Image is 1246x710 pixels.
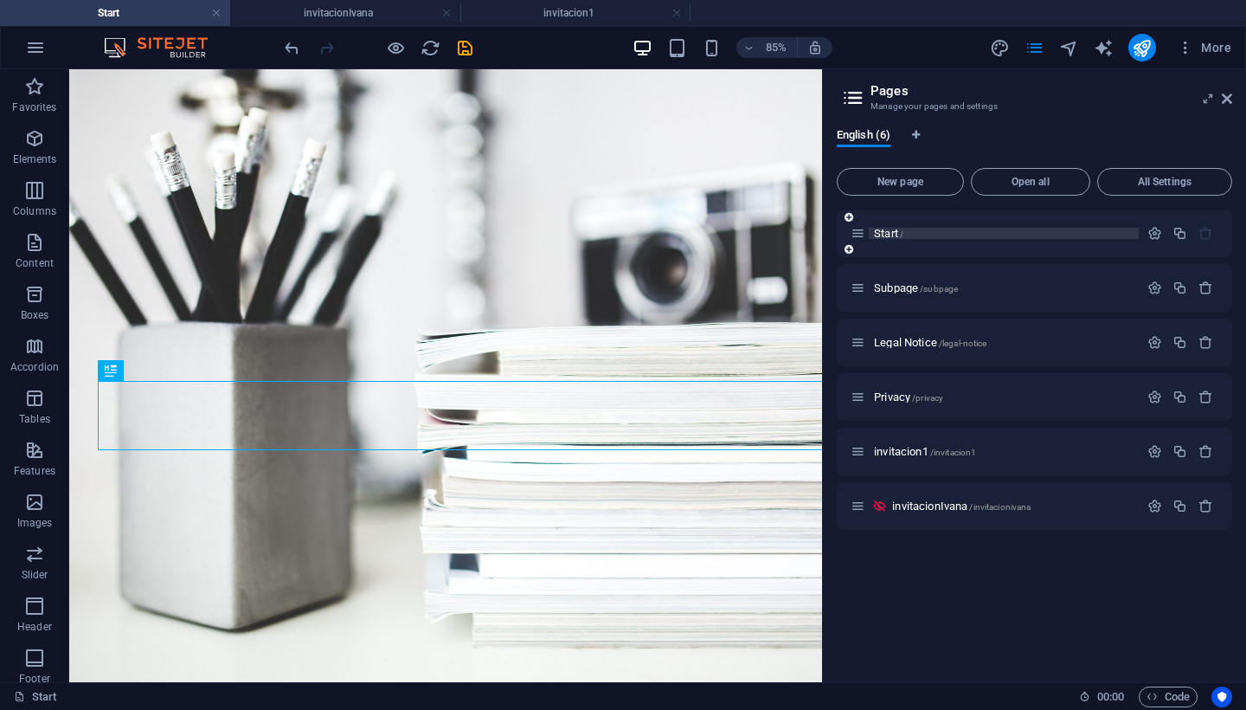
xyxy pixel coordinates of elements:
span: /legal-notice [939,339,987,348]
div: Duplicate [1172,335,1187,350]
div: invitacionIvana/invitacionivana [887,500,1139,512]
span: Subpage [874,281,958,294]
div: Settings [1147,390,1162,404]
i: Navigator [1059,38,1079,58]
p: Boxes [21,308,49,322]
div: Remove [1198,499,1213,513]
button: design [990,37,1011,58]
button: save [454,37,475,58]
div: Remove [1198,281,1213,295]
div: The startpage cannot be deleted [1198,226,1213,241]
div: Subpage/subpage [869,282,1139,294]
span: Code [1146,687,1190,707]
div: Settings [1147,281,1162,295]
div: Duplicate [1172,281,1187,295]
span: invitacion1 [874,445,976,458]
div: Settings [1147,499,1162,513]
h2: Pages [870,83,1232,99]
i: AI Writer [1094,38,1114,58]
span: Start [874,227,903,240]
div: Remove [1198,335,1213,350]
button: All Settings [1097,168,1232,196]
div: Settings [1147,335,1162,350]
div: Settings [1147,226,1162,241]
div: Language Tabs [837,128,1232,161]
span: /subpage [920,284,958,294]
button: navigator [1059,37,1080,58]
div: Privacy/privacy [869,391,1139,403]
button: Open all [971,168,1090,196]
span: More [1177,39,1231,56]
span: New page [845,177,956,187]
h6: Session time [1079,687,1125,707]
button: text_generator [1094,37,1114,58]
div: Legal Notice/legal-notice [869,337,1139,348]
i: On resize automatically adjust zoom level to fit chosen device. [807,40,823,55]
img: Editor Logo [100,37,229,58]
div: Duplicate [1172,444,1187,459]
h3: Manage your pages and settings [870,99,1198,114]
p: Content [16,256,54,270]
span: : [1109,690,1112,703]
span: /invitacionivana [969,502,1031,512]
div: invitacion1/invitacion1 [869,446,1139,457]
button: More [1170,34,1238,61]
p: Elements [13,152,57,166]
h4: invitacionIvana [230,3,460,23]
div: Duplicate [1172,390,1187,404]
div: Remove [1198,444,1213,459]
span: / [900,229,903,239]
p: Slider [22,568,48,582]
i: Undo: Change pages (Ctrl+Z) [282,38,302,58]
p: Images [17,516,53,530]
button: New page [837,168,964,196]
div: Start/ [869,228,1139,239]
p: Favorites [12,100,56,114]
span: /invitacion1 [930,448,977,457]
button: Click here to leave preview mode and continue editing [385,37,406,58]
p: Features [14,464,55,478]
button: pages [1024,37,1045,58]
span: Click to open page [874,336,986,349]
a: Click to cancel selection. Double-click to open Pages [14,687,57,707]
button: undo [281,37,302,58]
span: All Settings [1105,177,1224,187]
h6: 85% [762,37,790,58]
div: Duplicate [1172,226,1187,241]
p: Columns [13,204,56,218]
span: 00 00 [1097,687,1124,707]
span: Click to open page [874,390,943,403]
p: Tables [19,412,50,426]
h4: invitacion1 [460,3,690,23]
p: Header [17,620,52,634]
p: Accordion [10,360,59,374]
span: Open all [979,177,1082,187]
i: Save (Ctrl+S) [455,38,475,58]
i: Pages (Ctrl+Alt+S) [1024,38,1044,58]
span: /privacy [912,393,943,403]
div: Settings [1147,444,1162,459]
div: Remove [1198,390,1213,404]
i: Publish [1132,38,1152,58]
span: English (6) [837,125,890,149]
span: Click to open page [892,500,1031,513]
p: Footer [19,672,50,686]
div: Duplicate [1172,499,1187,513]
button: Code [1139,687,1198,707]
button: reload [420,37,440,58]
button: publish [1128,34,1156,61]
button: Usercentrics [1211,687,1232,707]
button: 85% [736,37,798,58]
